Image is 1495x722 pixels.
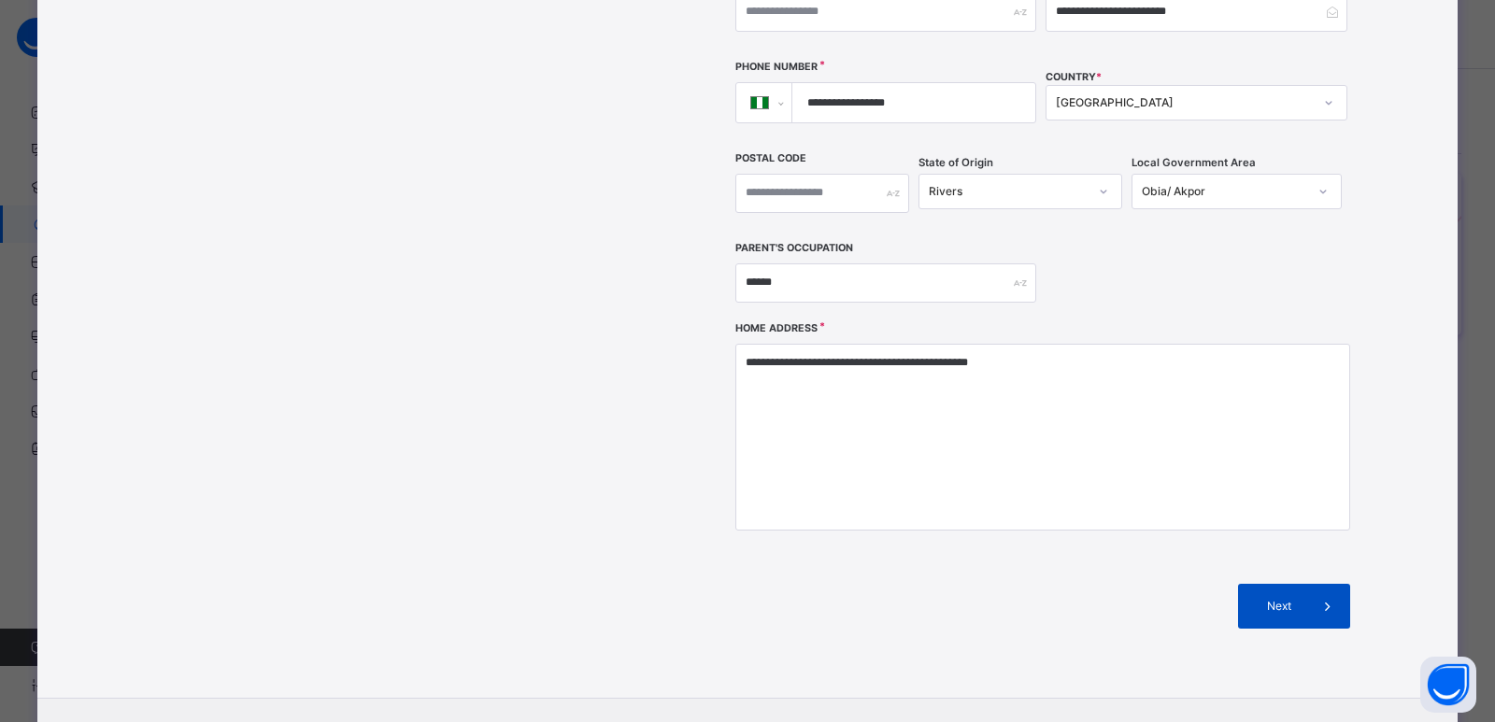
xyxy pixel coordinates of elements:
[735,151,806,166] label: Postal Code
[735,321,818,336] label: Home Address
[1420,657,1476,713] button: Open asap
[735,60,818,75] label: Phone Number
[1046,71,1102,83] span: COUNTRY
[1056,94,1312,111] div: [GEOGRAPHIC_DATA]
[1252,598,1305,615] span: Next
[735,241,853,256] label: Parent's Occupation
[918,155,993,171] span: State of Origin
[1132,155,1256,171] span: Local Government Area
[929,183,1088,200] div: Rivers
[1142,183,1307,200] div: Obia/ Akpor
